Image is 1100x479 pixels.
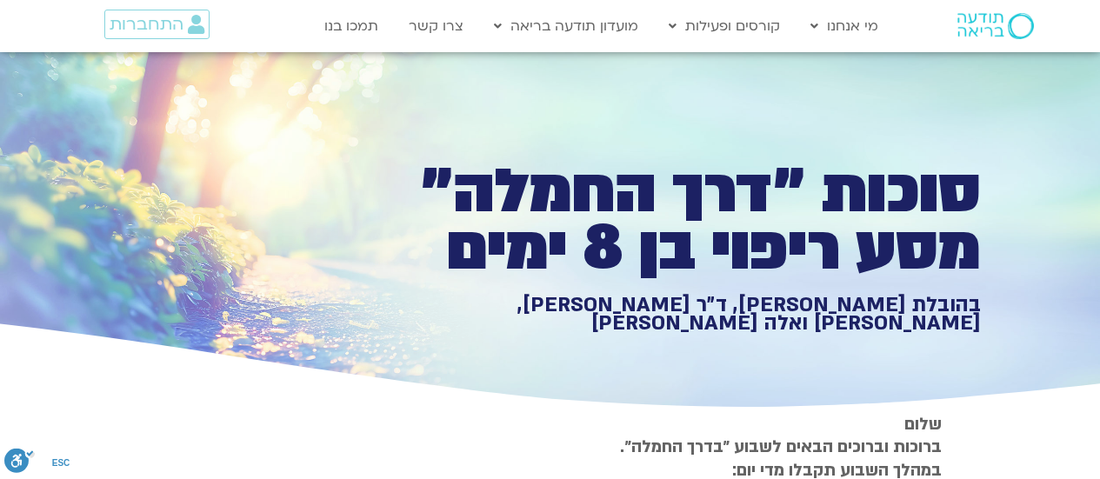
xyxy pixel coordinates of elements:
[660,10,789,43] a: קורסים ופעילות
[110,15,183,34] span: התחברות
[485,10,647,43] a: מועדון תודעה בריאה
[957,13,1034,39] img: תודעה בריאה
[400,10,472,43] a: צרו קשר
[904,413,942,436] strong: שלום
[378,296,981,333] h1: בהובלת [PERSON_NAME], ד״ר [PERSON_NAME], [PERSON_NAME] ואלה [PERSON_NAME]
[316,10,387,43] a: תמכו בנו
[378,163,981,277] h1: סוכות ״דרך החמלה״ מסע ריפוי בן 8 ימים
[802,10,887,43] a: מי אנחנו
[104,10,210,39] a: התחברות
